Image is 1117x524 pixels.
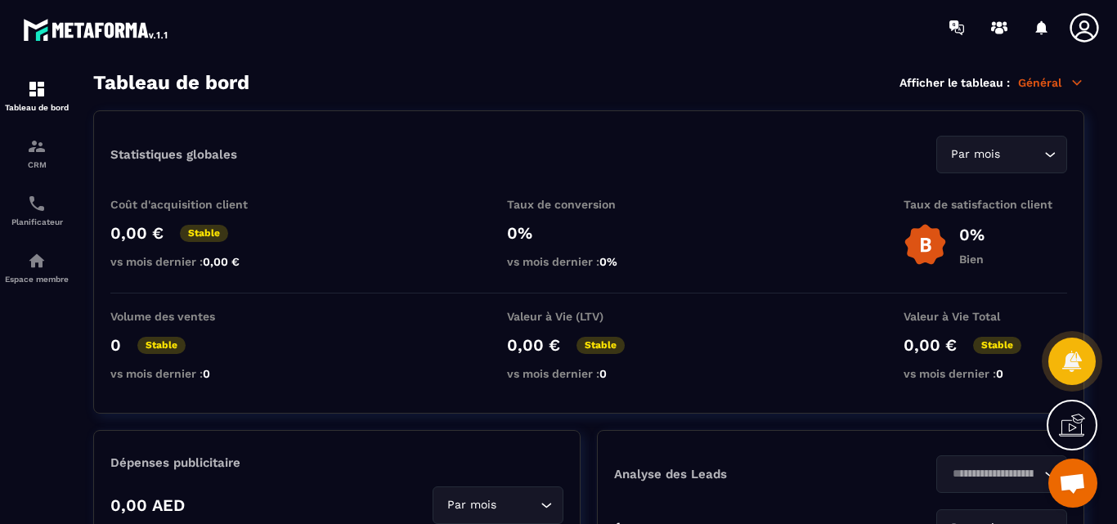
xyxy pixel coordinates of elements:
p: Stable [576,337,625,354]
p: Volume des ventes [110,310,274,323]
h3: Tableau de bord [93,71,249,94]
p: Stable [180,225,228,242]
p: Général [1018,75,1084,90]
p: 0,00 € [904,335,957,355]
p: Espace membre [4,275,70,284]
span: 0 [599,367,607,380]
input: Search for option [947,465,1040,483]
p: 0% [507,223,671,243]
img: formation [27,137,47,156]
p: Planificateur [4,217,70,226]
p: Analyse des Leads [614,467,841,481]
p: Bien [959,253,985,266]
div: Search for option [936,455,1067,493]
p: vs mois dernier : [507,255,671,268]
p: Stable [973,337,1021,354]
p: vs mois dernier : [110,367,274,380]
p: 0,00 AED [110,495,185,515]
div: Search for option [936,136,1067,173]
p: Taux de conversion [507,198,671,211]
p: Statistiques globales [110,147,237,162]
img: formation [27,79,47,99]
a: formationformationCRM [4,124,70,181]
p: vs mois dernier : [507,367,671,380]
span: Par mois [947,146,1003,163]
img: automations [27,251,47,271]
span: 0,00 € [203,255,240,268]
p: 0,00 € [507,335,560,355]
p: vs mois dernier : [110,255,274,268]
p: Tableau de bord [4,103,70,112]
p: 0% [959,225,985,244]
span: 0 [203,367,210,380]
p: 0 [110,335,121,355]
p: Dépenses publicitaire [110,455,563,470]
img: b-badge-o.b3b20ee6.svg [904,223,947,266]
div: Search for option [433,486,563,524]
div: Ouvrir le chat [1048,459,1097,508]
a: formationformationTableau de bord [4,67,70,124]
span: 0 [996,367,1003,380]
img: scheduler [27,194,47,213]
a: schedulerschedulerPlanificateur [4,181,70,239]
p: Valeur à Vie Total [904,310,1067,323]
p: Valeur à Vie (LTV) [507,310,671,323]
img: logo [23,15,170,44]
p: Taux de satisfaction client [904,198,1067,211]
p: vs mois dernier : [904,367,1067,380]
span: Par mois [443,496,500,514]
p: Coût d'acquisition client [110,198,274,211]
span: 0% [599,255,617,268]
p: Stable [137,337,186,354]
p: 0,00 € [110,223,164,243]
p: Afficher le tableau : [899,76,1010,89]
p: CRM [4,160,70,169]
a: automationsautomationsEspace membre [4,239,70,296]
input: Search for option [1003,146,1040,163]
input: Search for option [500,496,536,514]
